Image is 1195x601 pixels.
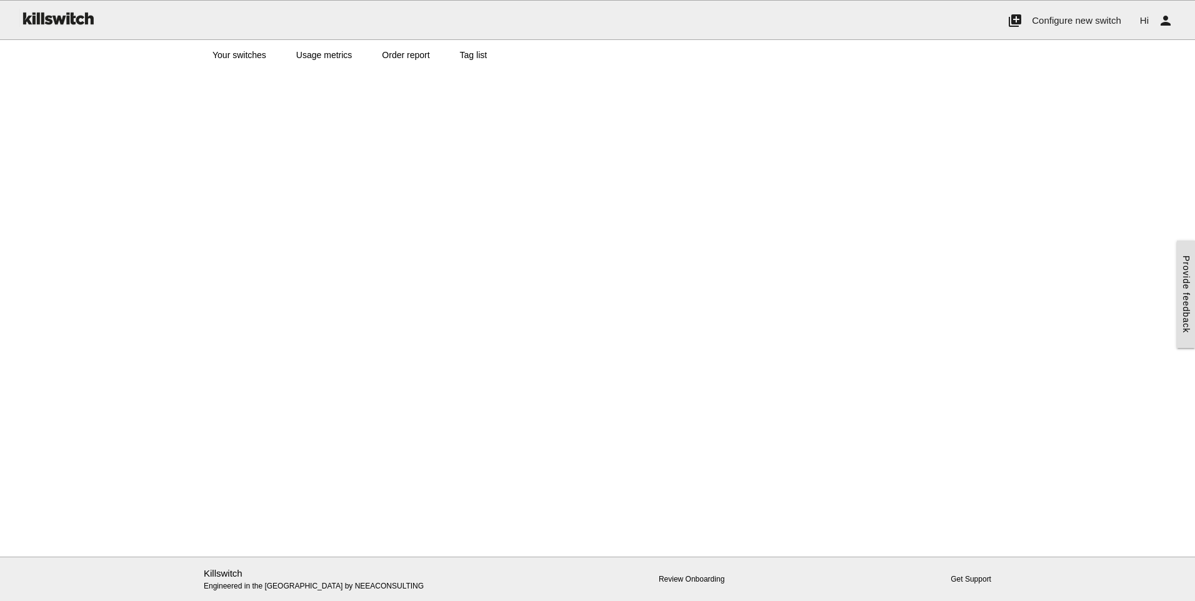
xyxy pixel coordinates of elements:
a: Review Onboarding [659,575,724,584]
p: Engineered in the [GEOGRAPHIC_DATA] by NEEACONSULTING [204,567,458,592]
a: Order report [367,40,444,70]
a: Provide feedback [1177,241,1195,348]
a: Killswitch [204,568,242,579]
a: Get Support [951,575,991,584]
span: Hi [1140,15,1149,26]
span: Configure new switch [1032,15,1121,26]
img: ks-logo-black-160-b.png [19,1,96,36]
i: person [1158,1,1173,41]
a: Tag list [445,40,502,70]
a: Your switches [197,40,281,70]
a: Usage metrics [281,40,367,70]
i: add_to_photos [1007,1,1022,41]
